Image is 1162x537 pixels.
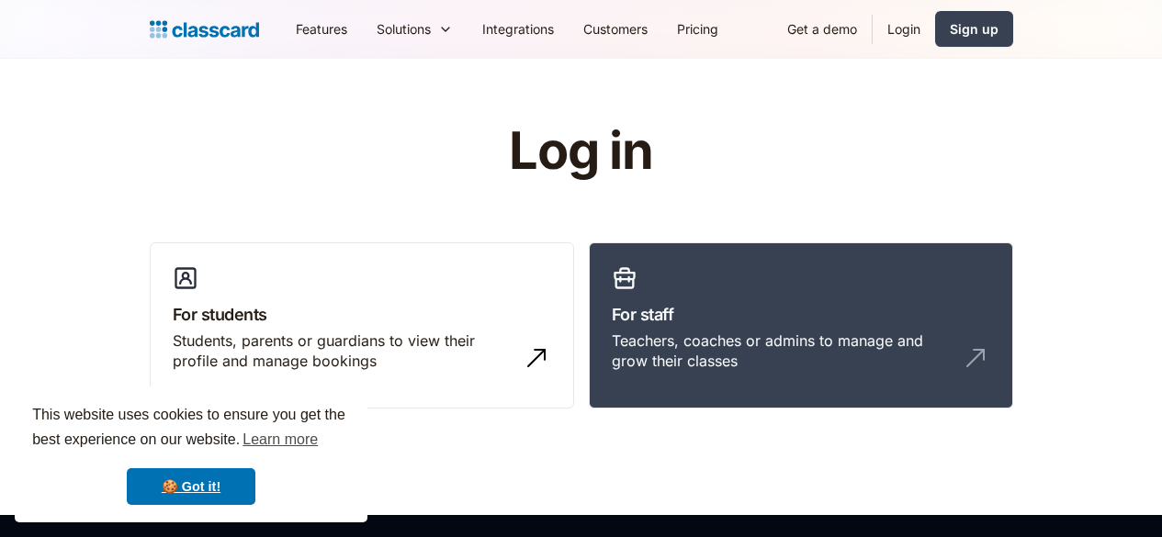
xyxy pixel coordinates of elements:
[935,11,1013,47] a: Sign up
[150,17,259,42] a: home
[289,123,873,180] h1: Log in
[612,330,953,372] div: Teachers, coaches or admins to manage and grow their classes
[32,404,350,453] span: This website uses cookies to ensure you get the best experience on our website.
[377,19,431,39] div: Solutions
[569,8,662,50] a: Customers
[150,242,574,409] a: For studentsStudents, parents or guardians to view their profile and manage bookings
[362,8,468,50] div: Solutions
[873,8,935,50] a: Login
[240,426,321,453] a: learn more about cookies
[468,8,569,50] a: Integrations
[773,8,872,50] a: Get a demo
[950,19,998,39] div: Sign up
[612,302,990,327] h3: For staff
[173,302,551,327] h3: For students
[281,8,362,50] a: Features
[127,468,255,505] a: dismiss cookie message
[589,242,1013,409] a: For staffTeachers, coaches or admins to manage and grow their classes
[173,330,514,372] div: Students, parents or guardians to view their profile and manage bookings
[15,386,367,522] div: cookieconsent
[662,8,733,50] a: Pricing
